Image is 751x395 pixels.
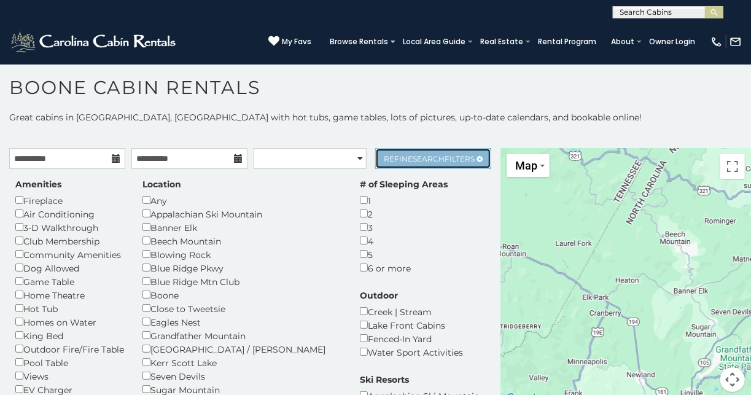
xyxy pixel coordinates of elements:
[413,154,445,163] span: Search
[360,207,448,221] div: 2
[15,275,124,288] div: Game Table
[142,275,341,288] div: Blue Ridge Mtn Club
[360,289,398,302] label: Outdoor
[360,332,463,345] div: Fenced-In Yard
[15,234,124,248] div: Club Membership
[142,342,341,356] div: [GEOGRAPHIC_DATA] / [PERSON_NAME]
[360,178,448,190] label: # of Sleeping Areas
[142,221,341,234] div: Banner Elk
[15,356,124,369] div: Pool Table
[142,315,341,329] div: Eagles Nest
[360,261,448,275] div: 6 or more
[15,288,124,302] div: Home Theatre
[15,369,124,383] div: Views
[15,261,124,275] div: Dog Allowed
[360,221,448,234] div: 3
[515,159,537,172] span: Map
[710,36,723,48] img: phone-regular-white.png
[142,356,341,369] div: Kerr Scott Lake
[142,288,341,302] div: Boone
[397,33,472,50] a: Local Area Guide
[142,302,341,315] div: Close to Tweetsie
[142,248,341,261] div: Blowing Rock
[643,33,701,50] a: Owner Login
[360,194,448,207] div: 1
[15,329,124,342] div: King Bed
[282,36,311,47] span: My Favs
[474,33,529,50] a: Real Estate
[324,33,394,50] a: Browse Rentals
[15,248,124,261] div: Community Amenities
[360,234,448,248] div: 4
[142,369,341,383] div: Seven Devils
[507,154,550,177] button: Change map style
[15,194,124,207] div: Fireplace
[142,234,341,248] div: Beech Mountain
[720,154,745,179] button: Toggle fullscreen view
[142,329,341,342] div: Grandfather Mountain
[268,36,311,48] a: My Favs
[142,178,181,190] label: Location
[9,29,179,54] img: White-1-2.png
[142,261,341,275] div: Blue Ridge Pkwy
[15,342,124,356] div: Outdoor Fire/Fire Table
[15,207,124,221] div: Air Conditioning
[360,373,409,386] label: Ski Resorts
[360,318,463,332] div: Lake Front Cabins
[15,315,124,329] div: Homes on Water
[360,345,463,359] div: Water Sport Activities
[360,248,448,261] div: 5
[142,194,341,207] div: Any
[375,148,491,169] a: RefineSearchFilters
[730,36,742,48] img: mail-regular-white.png
[605,33,640,50] a: About
[360,305,463,318] div: Creek | Stream
[384,154,475,163] span: Refine Filters
[532,33,602,50] a: Rental Program
[720,367,745,392] button: Map camera controls
[15,302,124,315] div: Hot Tub
[142,207,341,221] div: Appalachian Ski Mountain
[15,178,61,190] label: Amenities
[15,221,124,234] div: 3-D Walkthrough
